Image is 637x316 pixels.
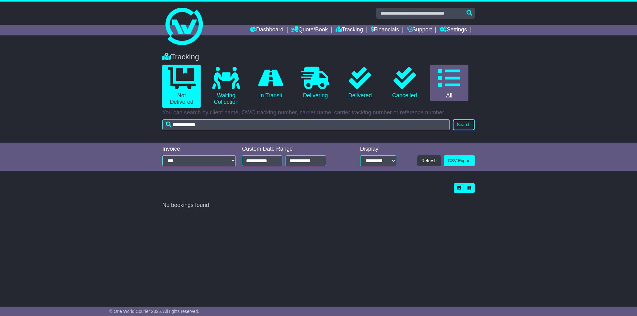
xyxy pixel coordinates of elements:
[291,25,328,35] a: Quote/Book
[341,65,379,101] a: Delivered
[444,155,475,166] a: CSV Export
[250,25,283,35] a: Dashboard
[159,53,478,62] div: Tracking
[162,65,201,108] a: Not Delivered
[336,25,363,35] a: Tracking
[385,65,424,101] a: Cancelled
[109,309,199,314] span: © One World Courier 2025. All rights reserved.
[453,119,475,130] button: Search
[430,65,468,101] a: All
[360,146,396,153] div: Display
[207,65,245,108] a: Waiting Collection
[417,155,441,166] button: Refresh
[407,25,432,35] a: Support
[252,65,290,101] a: In Transit
[162,109,475,116] p: You can search by client name, OWC tracking number, carrier name, carrier tracking number or refe...
[296,65,334,101] a: Delivering
[162,146,236,153] div: Invoice
[242,146,342,153] div: Custom Date Range
[371,25,399,35] a: Financials
[439,25,467,35] a: Settings
[162,202,475,209] div: No bookings found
